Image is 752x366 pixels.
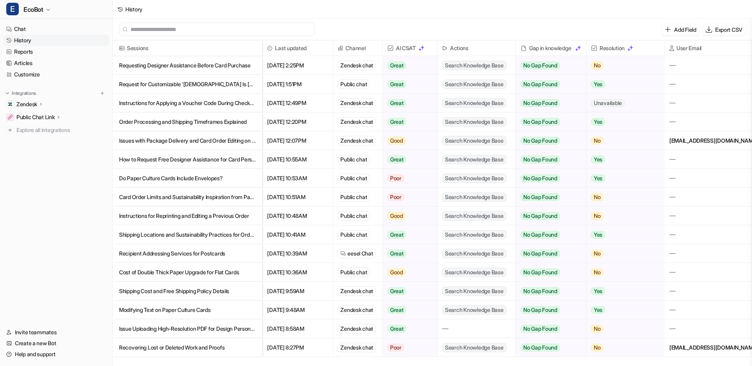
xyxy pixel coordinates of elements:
[591,212,604,220] span: No
[591,137,604,145] span: No
[591,80,605,88] span: Yes
[383,244,432,263] button: Great
[516,319,580,338] button: No Gap Found
[450,40,468,56] h2: Actions
[442,268,506,277] span: Search Knowledge Base
[516,225,580,244] button: No Gap Found
[338,98,376,108] div: Zendesk chat
[119,338,256,357] p: Recovering Lost or Deleted Work and Proofs
[8,115,13,120] img: Public Chat Link
[5,91,10,96] img: expand menu
[516,112,580,131] button: No Gap Found
[387,250,407,257] span: Great
[387,325,407,333] span: Great
[521,325,560,333] span: No Gap Found
[521,268,560,276] span: No Gap Found
[586,75,658,94] button: Yes
[266,338,329,357] span: [DATE] 8:27PM
[266,56,329,75] span: [DATE] 2:25PM
[442,286,506,296] span: Search Knowledge Base
[516,301,580,319] button: No Gap Found
[266,94,329,112] span: [DATE] 12:49PM
[586,169,658,188] button: Yes
[676,40,701,56] h2: User Email
[266,40,329,56] span: Last updated
[589,40,661,56] span: Resolution
[383,131,432,150] button: Good
[521,156,560,163] span: No Gap Found
[516,150,580,169] button: No Gap Found
[387,193,404,201] span: Poor
[266,188,329,207] span: [DATE] 10:51AM
[12,90,36,96] p: Integrations
[119,244,256,263] p: Recipient Addressing Services for Postcards
[347,250,373,257] span: eesel Chat
[119,282,256,301] p: Shipping Cost and Free Shipping Policy Details
[442,155,506,164] span: Search Knowledge Base
[119,75,256,94] p: Request for Customizable '[DEMOGRAPHIC_DATA] Is [PERSON_NAME]' Card Options
[387,212,406,220] span: Good
[516,75,580,94] button: No Gap Found
[383,188,432,207] button: Poor
[23,4,43,15] span: EcoBot
[715,25,743,34] p: Export CSV
[383,169,432,188] button: Poor
[338,136,376,145] div: Zendesk chat
[674,25,696,34] p: Add Field
[383,75,432,94] button: Great
[3,46,109,57] a: Reports
[119,263,256,282] p: Cost of Double Thick Paper Upgrade for Flat Cards
[442,305,506,315] span: Search Knowledge Base
[586,244,658,263] button: No
[516,94,580,112] button: No Gap Found
[387,174,404,182] span: Poor
[266,282,329,301] span: [DATE] 9:59AM
[383,94,432,112] button: Great
[266,244,329,263] span: [DATE] 10:39AM
[266,131,329,150] span: [DATE] 12:07PM
[516,282,580,301] button: No Gap Found
[521,118,560,126] span: No Gap Found
[338,268,370,277] div: Public chat
[516,263,580,282] button: No Gap Found
[338,80,370,89] div: Public chat
[3,89,38,97] button: Integrations
[119,94,256,112] p: Instructions for Applying a Voucher Code During Checkout
[119,319,256,338] p: Issue Uploading High-Resolution PDF for Design Personalization
[586,150,658,169] button: Yes
[387,62,407,69] span: Great
[521,62,560,69] span: No Gap Found
[665,131,752,150] div: [EMAIL_ADDRESS][DOMAIN_NAME]
[521,287,560,295] span: No Gap Found
[586,188,658,207] button: No
[586,263,658,282] button: No
[586,112,658,131] button: Yes
[266,263,329,282] span: [DATE] 10:36AM
[591,193,604,201] span: No
[665,338,752,357] div: [EMAIL_ADDRESS][DOMAIN_NAME]
[383,225,432,244] button: Great
[521,193,560,201] span: No Gap Found
[516,207,580,225] button: No Gap Found
[387,306,407,314] span: Great
[586,301,658,319] button: Yes
[521,137,560,145] span: No Gap Found
[3,69,109,80] a: Customize
[591,344,604,352] span: No
[703,24,746,35] button: Export CSV
[516,338,580,357] button: No Gap Found
[521,344,560,352] span: No Gap Found
[383,207,432,225] button: Good
[387,80,407,88] span: Great
[442,98,506,108] span: Search Knowledge Base
[3,327,109,338] a: Invite teammates
[266,75,329,94] span: [DATE] 1:51PM
[586,131,658,150] button: No
[516,244,580,263] button: No Gap Found
[266,301,329,319] span: [DATE] 9:48AM
[336,40,379,56] span: Channel
[383,56,432,75] button: Great
[338,174,370,183] div: Public chat
[3,35,109,46] a: History
[591,325,604,333] span: No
